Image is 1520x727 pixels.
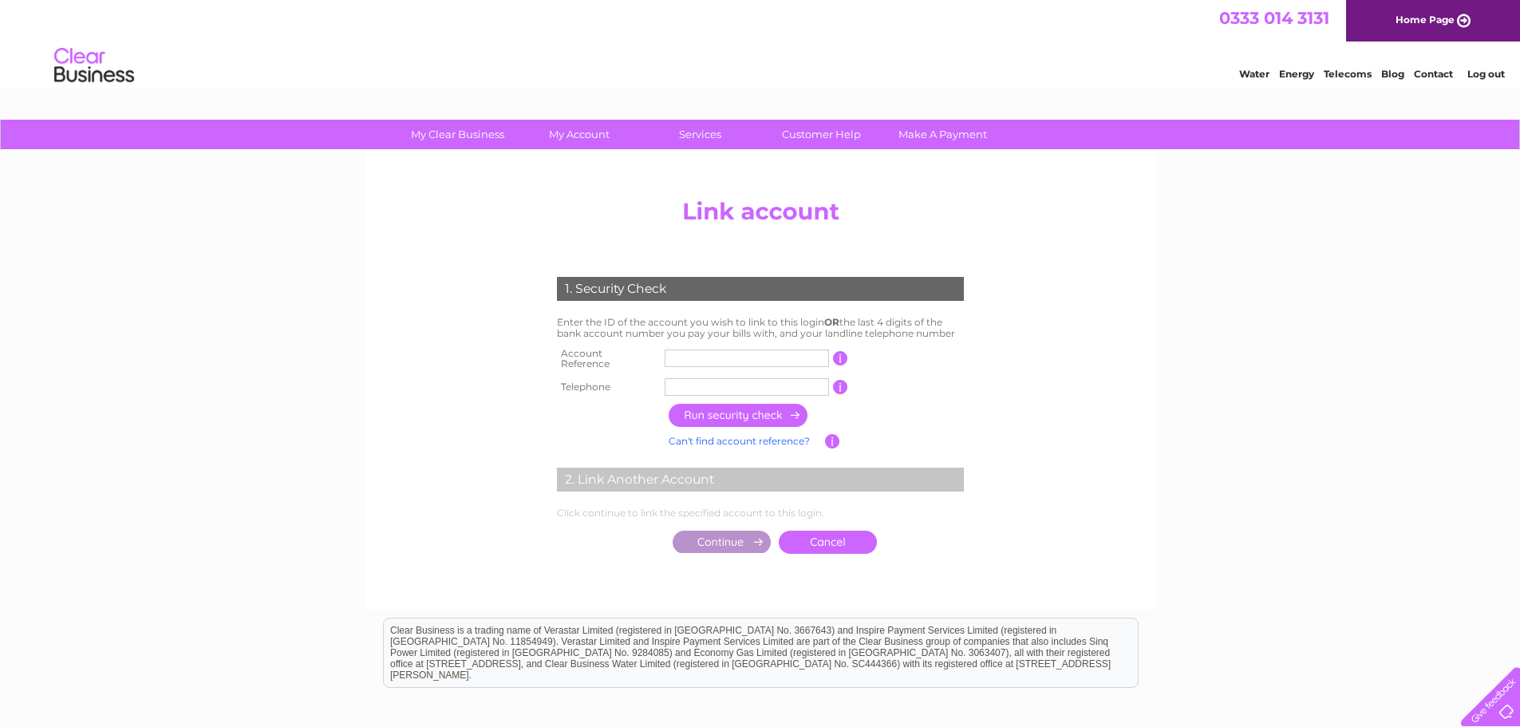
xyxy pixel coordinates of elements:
[756,120,887,149] a: Customer Help
[553,343,661,375] th: Account Reference
[384,9,1138,77] div: Clear Business is a trading name of Verastar Limited (registered in [GEOGRAPHIC_DATA] No. 3667643...
[824,316,839,328] b: OR
[1219,8,1329,28] a: 0333 014 3131
[553,313,968,343] td: Enter the ID of the account you wish to link to this login the last 4 digits of the bank account ...
[1239,68,1269,80] a: Water
[553,504,968,523] td: Click continue to link the specified account to this login.
[833,380,848,394] input: Information
[557,468,964,492] div: 2. Link Another Account
[669,435,810,447] a: Can't find account reference?
[1414,68,1453,80] a: Contact
[1467,68,1505,80] a: Log out
[392,120,523,149] a: My Clear Business
[1279,68,1314,80] a: Energy
[825,434,840,448] input: Information
[833,351,848,365] input: Information
[877,120,1009,149] a: Make A Payment
[1381,68,1404,80] a: Blog
[673,531,771,553] input: Submit
[779,531,877,554] a: Cancel
[513,120,645,149] a: My Account
[53,41,135,90] img: logo.png
[1324,68,1372,80] a: Telecoms
[634,120,766,149] a: Services
[553,374,661,400] th: Telephone
[557,277,964,301] div: 1. Security Check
